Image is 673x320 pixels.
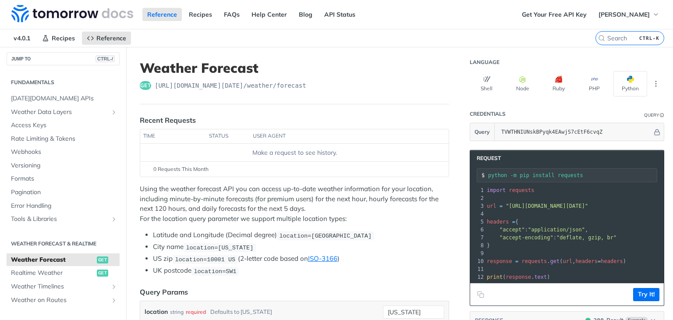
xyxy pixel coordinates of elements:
button: Copy to clipboard [475,288,487,301]
span: Request [472,155,501,162]
li: UK postcode [153,266,449,276]
div: 5 [470,218,485,226]
button: Node [506,71,539,96]
div: Defaults to [US_STATE] [210,306,272,318]
a: API Status [319,8,360,21]
button: PHP [577,71,611,96]
a: Rate Limiting & Tokens [7,132,120,146]
button: Try It! [633,288,659,301]
span: Recipes [52,34,75,42]
span: [DATE][DOMAIN_NAME] APIs [11,94,117,103]
span: "[URL][DOMAIN_NAME][DATE]" [506,203,588,209]
span: location=SW1 [194,268,236,274]
span: = [515,258,518,264]
a: Recipes [37,32,80,45]
div: 8 [470,242,485,249]
div: string [170,306,184,318]
a: Help Center [247,8,292,21]
div: 7 [470,234,485,242]
span: https://api.tomorrow.io/v4/weather/forecast [155,81,306,90]
span: Weather Timelines [11,282,108,291]
span: Weather Data Layers [11,108,108,117]
a: Blog [294,8,317,21]
div: 12 [470,273,485,281]
span: url [563,258,572,264]
a: Reference [142,8,182,21]
span: Weather on Routes [11,296,108,305]
a: FAQs [219,8,244,21]
a: [DATE][DOMAIN_NAME] APIs [7,92,120,105]
div: Recent Requests [140,115,196,125]
span: 0 Requests This Month [153,165,209,173]
a: Weather Data LayersShow subpages for Weather Data Layers [7,106,120,119]
span: text [534,274,547,280]
span: headers [601,258,623,264]
span: "accept" [499,227,525,233]
a: Webhooks [7,146,120,159]
span: ( . ) [487,274,550,280]
div: 10 [470,257,485,265]
span: Query [475,128,490,136]
span: = [512,219,515,225]
th: time [140,129,206,143]
li: US zip (2-letter code based on ) [153,254,449,264]
div: 4 [470,210,485,218]
span: : [487,235,616,241]
button: JUMP TOCTRL-/ [7,52,120,65]
button: Show subpages for Weather Data Layers [110,109,117,116]
span: print [487,274,503,280]
th: status [206,129,250,143]
span: } [487,242,490,249]
button: Show subpages for Weather Timelines [110,283,117,290]
a: Pagination [7,186,120,199]
span: requests [522,258,547,264]
span: "deflate, gzip, br" [556,235,616,241]
span: . ( , ) [487,258,626,264]
a: Realtime Weatherget [7,267,120,280]
div: 11 [470,265,485,273]
a: Formats [7,172,120,185]
label: location [145,306,168,318]
span: CTRL-/ [96,55,115,62]
i: Information [660,113,664,117]
a: Reference [82,32,131,45]
svg: More ellipsis [652,80,660,88]
button: Show subpages for Weather on Routes [110,297,117,304]
svg: Search [598,35,605,42]
button: Ruby [542,71,575,96]
span: : , [487,227,588,233]
h2: Weather Forecast & realtime [7,240,120,248]
span: location=[GEOGRAPHIC_DATA] [279,232,372,239]
div: 6 [470,226,485,234]
button: Shell [470,71,503,96]
a: Weather Forecastget [7,253,120,267]
span: = [598,258,601,264]
kbd: CTRL-K [637,34,662,43]
div: Language [470,59,499,66]
span: get [550,258,560,264]
div: QueryInformation [644,112,664,118]
span: Rate Limiting & Tokens [11,135,117,143]
a: Weather TimelinesShow subpages for Weather Timelines [7,280,120,293]
a: Access Keys [7,119,120,132]
input: Request instructions [488,172,657,178]
a: Weather on RoutesShow subpages for Weather on Routes [7,294,120,307]
span: Pagination [11,188,117,197]
span: get [97,270,108,277]
p: Using the weather forecast API you can access up-to-date weather information for your location, i... [140,184,449,224]
div: 9 [470,249,485,257]
span: Versioning [11,161,117,170]
button: Python [613,71,647,96]
a: Get Your Free API Key [517,8,592,21]
h1: Weather Forecast [140,60,449,76]
span: Realtime Weather [11,269,95,277]
span: Access Keys [11,121,117,130]
div: Query [644,112,659,118]
button: Hide [652,128,662,136]
button: Show subpages for Tools & Libraries [110,216,117,223]
button: More Languages [649,77,662,90]
span: Error Handling [11,202,117,210]
span: location=10001 US [175,256,235,263]
span: { [487,219,518,225]
span: get [140,81,151,90]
